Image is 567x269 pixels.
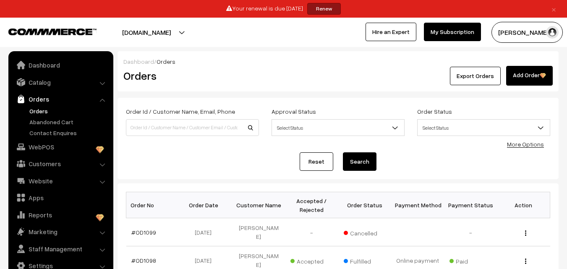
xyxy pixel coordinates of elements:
a: Dashboard [10,57,110,73]
a: Dashboard [123,58,154,65]
div: / [123,57,553,66]
span: Fulfilled [344,255,386,266]
div: Your renewal is due [DATE] [3,3,564,15]
button: [DOMAIN_NAME] [93,22,200,43]
th: Order Status [338,192,391,218]
button: Search [343,152,376,171]
span: Cancelled [344,227,386,238]
th: Accepted / Rejected [285,192,338,218]
a: #OD1099 [131,229,156,236]
td: - [285,218,338,246]
a: Website [10,173,110,188]
a: Customers [10,156,110,171]
a: Reports [10,207,110,222]
span: Orders [157,58,175,65]
a: × [548,4,559,14]
img: COMMMERCE [8,29,97,35]
th: Order No [126,192,179,218]
input: Order Id / Customer Name / Customer Email / Customer Phone [126,119,259,136]
th: Payment Method [391,192,444,218]
a: Renew [307,3,341,15]
label: Order Status [417,107,452,116]
a: Reset [300,152,333,171]
a: Abandoned Cart [27,118,110,126]
span: Select Status [418,120,550,135]
a: Orders [27,107,110,115]
img: Menu [525,259,526,264]
th: Customer Name [232,192,285,218]
a: Add Order [506,66,553,86]
a: WebPOS [10,139,110,154]
span: Select Status [272,119,405,136]
span: Select Status [417,119,550,136]
h2: Orders [123,69,258,82]
a: #OD1098 [131,257,156,264]
a: Orders [10,91,110,107]
td: [PERSON_NAME] [232,218,285,246]
th: Order Date [179,192,232,218]
label: Approval Status [272,107,316,116]
a: Apps [10,190,110,205]
a: COMMMERCE [8,26,82,36]
img: user [546,26,559,39]
a: Catalog [10,75,110,90]
td: [DATE] [179,218,232,246]
a: Staff Management [10,241,110,256]
td: - [444,218,497,246]
span: Accepted [290,255,332,266]
span: Paid [449,255,491,266]
label: Order Id / Customer Name, Email, Phone [126,107,235,116]
a: Contact Enquires [27,128,110,137]
a: My Subscription [424,23,481,41]
img: Menu [525,230,526,236]
span: Select Status [272,120,404,135]
th: Action [497,192,550,218]
a: More Options [507,141,544,148]
a: Hire an Expert [366,23,416,41]
th: Payment Status [444,192,497,218]
a: Marketing [10,224,110,239]
button: Export Orders [450,67,501,85]
button: [PERSON_NAME] [491,22,563,43]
